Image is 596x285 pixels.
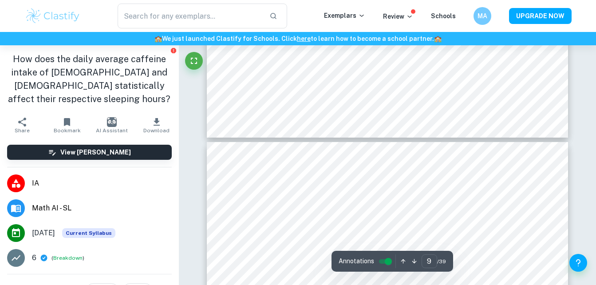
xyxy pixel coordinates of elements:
[25,7,81,25] img: Clastify logo
[437,257,446,265] span: / 39
[45,113,90,138] button: Bookmark
[143,127,170,134] span: Download
[383,12,413,21] p: Review
[107,117,117,127] img: AI Assistant
[509,8,572,24] button: UPGRADE NOW
[62,228,115,238] div: This exemplar is based on the current syllabus. Feel free to refer to it for inspiration/ideas wh...
[32,253,36,263] p: 6
[185,52,203,70] button: Fullscreen
[53,254,83,262] button: Breakdown
[60,147,131,157] h6: View [PERSON_NAME]
[96,127,128,134] span: AI Assistant
[339,257,374,266] span: Annotations
[7,145,172,160] button: View [PERSON_NAME]
[297,35,311,42] a: here
[170,47,177,54] button: Report issue
[324,11,365,20] p: Exemplars
[434,35,442,42] span: 🏫
[89,113,134,138] button: AI Assistant
[134,113,179,138] button: Download
[54,127,81,134] span: Bookmark
[32,203,172,214] span: Math AI - SL
[7,52,172,106] h1: How does the daily average caffeine intake of [DEMOGRAPHIC_DATA] and [DEMOGRAPHIC_DATA] statistic...
[62,228,115,238] span: Current Syllabus
[431,12,456,20] a: Schools
[154,35,162,42] span: 🏫
[32,178,172,189] span: IA
[2,34,594,44] h6: We just launched Clastify for Schools. Click to learn how to become a school partner.
[474,7,491,25] button: MA
[118,4,263,28] input: Search for any exemplars...
[51,254,84,262] span: ( )
[569,254,587,272] button: Help and Feedback
[15,127,30,134] span: Share
[32,228,55,238] span: [DATE]
[477,11,487,21] h6: MA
